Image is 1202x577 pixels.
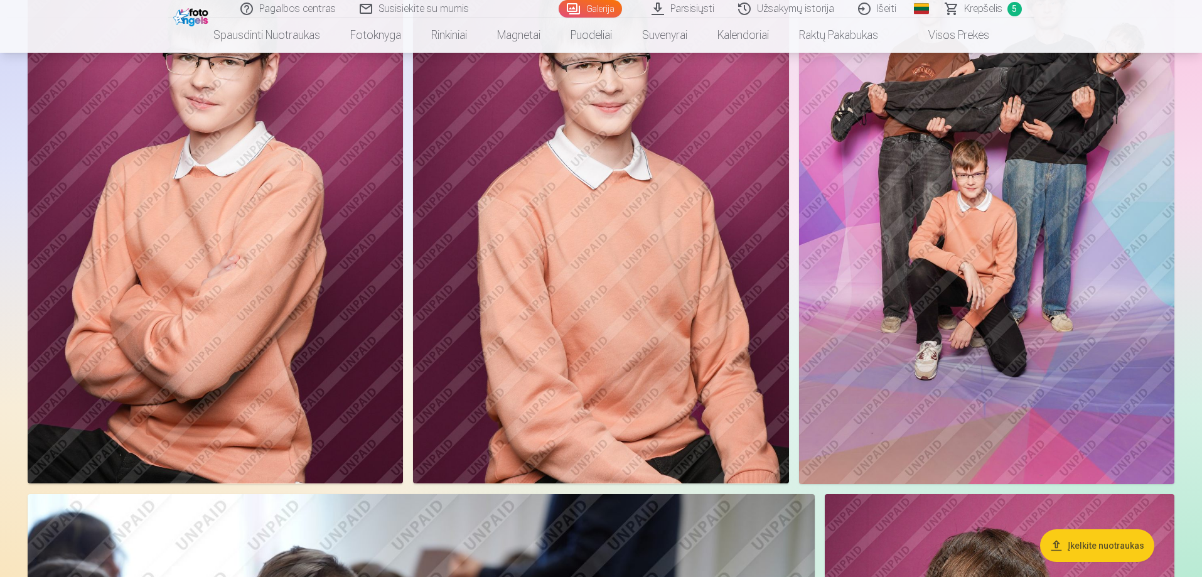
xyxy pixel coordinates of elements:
[893,18,1004,53] a: Visos prekės
[173,5,212,26] img: /fa2
[1040,529,1154,562] button: Įkelkite nuotraukas
[555,18,627,53] a: Puodeliai
[416,18,482,53] a: Rinkiniai
[482,18,555,53] a: Magnetai
[702,18,784,53] a: Kalendoriai
[198,18,335,53] a: Spausdinti nuotraukas
[784,18,893,53] a: Raktų pakabukas
[964,1,1002,16] span: Krepšelis
[1007,2,1022,16] span: 5
[627,18,702,53] a: Suvenyrai
[335,18,416,53] a: Fotoknyga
